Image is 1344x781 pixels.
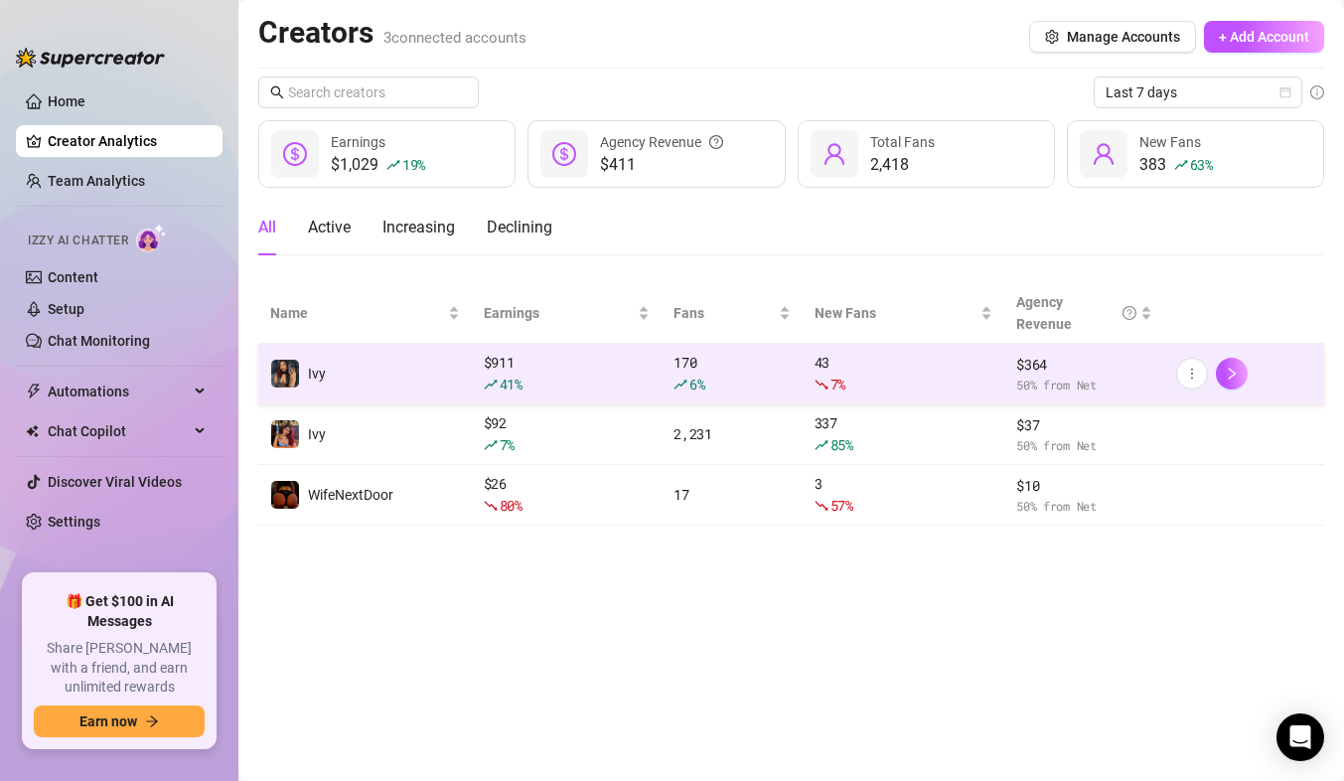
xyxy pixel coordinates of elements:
[1092,142,1116,166] span: user
[145,714,159,728] span: arrow-right
[689,375,704,393] span: 6 %
[26,384,42,399] span: thunderbolt
[258,216,276,239] div: All
[48,301,84,317] a: Setup
[870,153,935,177] div: 2,418
[271,360,299,388] img: Ivy
[1185,367,1199,381] span: more
[1016,475,1152,497] span: $ 10
[709,131,723,153] span: question-circle
[331,153,425,177] div: $1,029
[1139,134,1201,150] span: New Fans
[258,283,472,344] th: Name
[48,474,182,490] a: Discover Viral Videos
[552,142,576,166] span: dollar-circle
[28,232,128,250] span: Izzy AI Chatter
[271,420,299,448] img: Ivy
[662,283,803,344] th: Fans
[484,412,650,456] div: $ 92
[815,412,992,456] div: 337
[1016,414,1152,436] span: $ 37
[402,155,425,174] span: 19 %
[1016,291,1136,335] div: Agency Revenue
[673,378,687,391] span: rise
[815,378,828,391] span: fall
[48,93,85,109] a: Home
[26,424,39,438] img: Chat Copilot
[815,438,828,452] span: rise
[48,333,150,349] a: Chat Monitoring
[472,283,662,344] th: Earnings
[48,376,189,407] span: Automations
[870,134,935,150] span: Total Fans
[1310,85,1324,99] span: info-circle
[815,499,828,513] span: fall
[136,224,167,252] img: AI Chatter
[815,473,992,517] div: 3
[1174,158,1188,172] span: rise
[830,496,853,515] span: 57 %
[258,14,526,52] h2: Creators
[1016,354,1152,376] span: $ 364
[1276,713,1324,761] div: Open Intercom Messenger
[1225,367,1239,381] span: right
[830,375,845,393] span: 7 %
[308,216,351,239] div: Active
[803,283,1004,344] th: New Fans
[308,426,326,442] span: Ivy
[1016,497,1152,516] span: 50 % from Net
[1279,86,1291,98] span: calendar
[283,142,307,166] span: dollar-circle
[1067,29,1180,45] span: Manage Accounts
[484,302,634,324] span: Earnings
[34,705,205,737] button: Earn nowarrow-right
[673,352,791,395] div: 170
[1204,21,1324,53] button: + Add Account
[1219,29,1309,45] span: + Add Account
[270,85,284,99] span: search
[386,158,400,172] span: rise
[815,302,976,324] span: New Fans
[484,473,650,517] div: $ 26
[500,496,523,515] span: 80 %
[600,131,723,153] div: Agency Revenue
[34,592,205,631] span: 🎁 Get $100 in AI Messages
[79,713,137,729] span: Earn now
[288,81,451,103] input: Search creators
[1045,30,1059,44] span: setting
[1216,358,1248,390] button: right
[48,173,145,189] a: Team Analytics
[673,423,791,445] div: 2,231
[308,487,393,503] span: WifeNextDoor
[48,415,189,447] span: Chat Copilot
[1139,153,1213,177] div: 383
[48,514,100,530] a: Settings
[1106,78,1290,107] span: Last 7 days
[484,499,498,513] span: fall
[270,302,444,324] span: Name
[1190,155,1213,174] span: 63 %
[382,216,455,239] div: Increasing
[1122,291,1136,335] span: question-circle
[484,438,498,452] span: rise
[484,378,498,391] span: rise
[673,484,791,506] div: 17
[815,352,992,395] div: 43
[600,153,723,177] span: $411
[822,142,846,166] span: user
[673,302,775,324] span: Fans
[271,481,299,509] img: WifeNextDoor
[308,366,326,382] span: Ivy
[487,216,552,239] div: Declining
[830,435,853,454] span: 85 %
[500,375,523,393] span: 41 %
[48,269,98,285] a: Content
[16,48,165,68] img: logo-BBDzfeDw.svg
[484,352,650,395] div: $ 911
[48,125,207,157] a: Creator Analytics
[500,435,515,454] span: 7 %
[1016,436,1152,455] span: 50 % from Net
[1029,21,1196,53] button: Manage Accounts
[383,29,526,47] span: 3 connected accounts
